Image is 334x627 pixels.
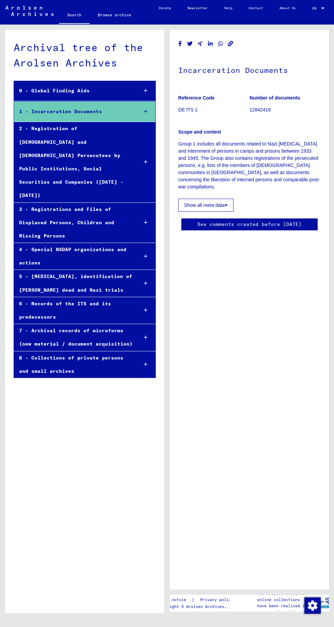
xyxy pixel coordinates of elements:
[14,122,133,202] div: 2 - Registration of [DEMOGRAPHIC_DATA] and [DEMOGRAPHIC_DATA] Persecutees by Public Institutions,...
[312,6,320,10] span: EN
[59,7,90,25] a: Search
[304,597,321,614] img: Change consent
[14,84,133,97] div: 0 - Global Finding Aids
[197,40,204,48] button: Share on Xing
[178,199,233,212] button: Show all meta data
[14,105,133,118] div: 1 - Incarceration Documents
[177,40,184,48] button: Share on Facebook
[14,324,133,351] div: 7 - Archival records of microforms (new material / document acquisition)
[178,129,221,135] b: Scope and content
[257,591,309,603] p: The Arolsen Archives online collections
[249,95,300,101] b: Number of documents
[217,40,224,48] button: Share on WhatsApp
[157,596,242,603] div: |
[195,596,242,603] a: Privacy policy
[14,297,133,324] div: 6 - Records of the ITS and its predecessors
[178,140,320,190] p: Group 1 includes all documents related to Nazi [MEDICAL_DATA] and internment of persons in camps ...
[304,597,320,613] div: Change consent
[14,270,133,296] div: 5 - [MEDICAL_DATA], identification of [PERSON_NAME] dead and Nazi trials
[178,95,215,101] b: Reference Code
[257,603,309,615] p: have been realized in partnership with
[227,40,234,48] button: Copy link
[157,596,192,603] a: Legal notice
[207,40,214,48] button: Share on LinkedIn
[14,351,133,378] div: 8 - Collections of private persons and small archives
[178,55,320,85] h1: Incarceration Documents
[14,40,156,71] div: Archival tree of the Arolsen Archives
[249,106,320,113] p: 12842419
[5,6,54,16] img: Arolsen_neg.svg
[90,7,139,23] a: Browse archive
[178,106,249,113] p: DE ITS 1
[14,203,133,243] div: 3 - Registrations and Files of Displaced Persons, Children and Missing Persons
[197,221,302,228] a: See comments created before [DATE]
[186,40,194,48] button: Share on Twitter
[14,243,133,270] div: 4 - Special NSDAP organizations and actions
[157,603,242,610] p: Copyright © Arolsen Archives, 2021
